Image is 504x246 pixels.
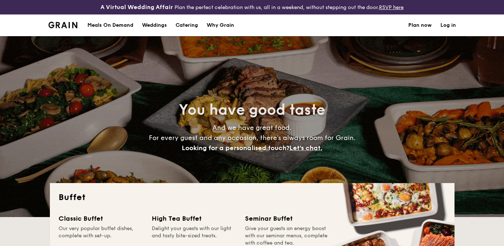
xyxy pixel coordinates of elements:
a: Log in [440,14,456,36]
a: Why Grain [202,14,238,36]
span: Looking for a personalised touch? [182,144,289,152]
div: Meals On Demand [87,14,133,36]
span: And we have great food. For every guest and any occasion, there’s always room for Grain. [149,124,356,152]
h1: Catering [176,14,198,36]
h2: Buffet [59,192,446,203]
a: Plan now [408,14,432,36]
span: Let's chat. [289,144,322,152]
div: Seminar Buffet [245,213,329,224]
div: Why Grain [207,14,234,36]
div: High Tea Buffet [152,213,236,224]
a: Meals On Demand [83,14,138,36]
div: Plan the perfect celebration with us, all in a weekend, without stepping out the door. [84,3,420,12]
h4: A Virtual Wedding Affair [100,3,173,12]
a: Catering [171,14,202,36]
span: You have good taste [179,101,325,119]
a: RSVP here [379,4,404,10]
div: Classic Buffet [59,213,143,224]
img: Grain [48,22,78,28]
a: Logotype [48,22,78,28]
div: Weddings [142,14,167,36]
a: Weddings [138,14,171,36]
